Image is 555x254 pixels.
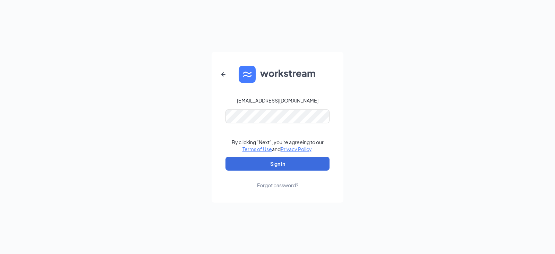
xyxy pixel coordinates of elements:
[257,171,298,189] a: Forgot password?
[237,97,318,104] div: [EMAIL_ADDRESS][DOMAIN_NAME]
[219,70,228,79] svg: ArrowLeftNew
[225,157,330,171] button: Sign In
[257,182,298,189] div: Forgot password?
[239,66,316,83] img: WS logo and Workstream text
[281,146,311,152] a: Privacy Policy
[242,146,272,152] a: Terms of Use
[232,139,324,153] div: By clicking "Next", you're agreeing to our and .
[215,66,232,83] button: ArrowLeftNew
